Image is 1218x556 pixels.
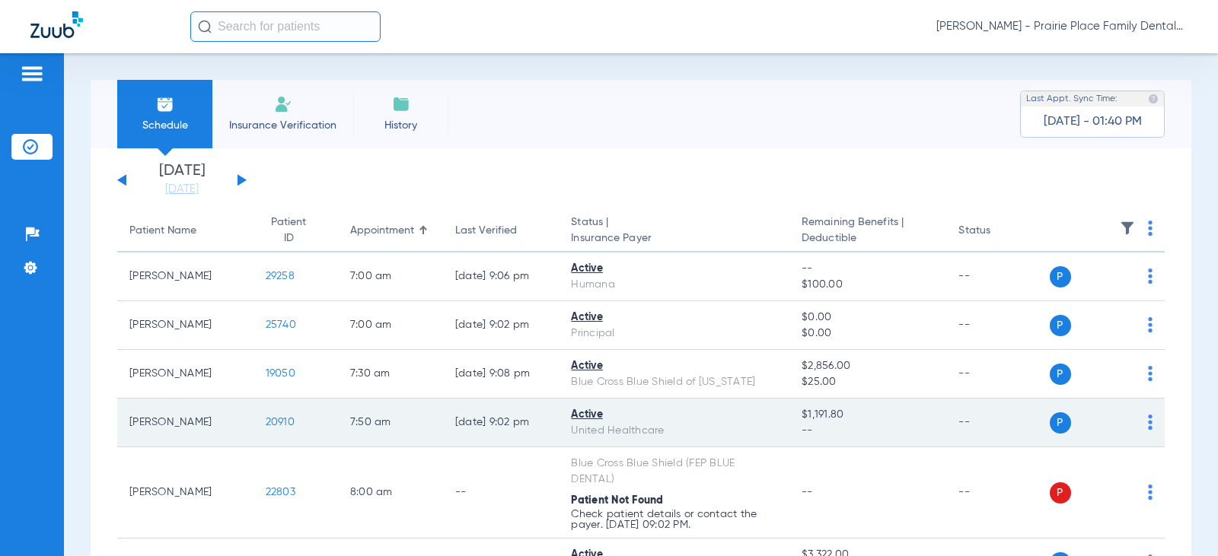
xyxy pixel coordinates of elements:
[1148,366,1153,381] img: group-dot-blue.svg
[946,210,1049,253] th: Status
[1044,114,1142,129] span: [DATE] - 01:40 PM
[1050,482,1071,504] span: P
[802,407,934,423] span: $1,191.80
[1148,485,1153,500] img: group-dot-blue.svg
[802,358,934,374] span: $2,856.00
[443,350,560,399] td: [DATE] 9:08 PM
[946,399,1049,447] td: --
[136,182,228,197] a: [DATE]
[802,374,934,390] span: $25.00
[571,261,777,277] div: Active
[338,301,443,350] td: 7:00 AM
[117,301,253,350] td: [PERSON_NAME]
[571,230,777,246] span: Insurance Payer
[1148,221,1153,236] img: group-dot-blue.svg
[571,326,777,342] div: Principal
[571,495,663,506] span: Patient Not Found
[443,447,560,539] td: --
[224,118,342,133] span: Insurance Verification
[266,487,295,497] span: 22803
[802,423,934,439] span: --
[338,350,443,399] td: 7:30 AM
[1050,364,1071,385] span: P
[350,223,414,239] div: Appointment
[946,253,1049,301] td: --
[802,310,934,326] span: $0.00
[443,399,560,447] td: [DATE] 9:02 PM
[338,399,443,447] td: 7:50 AM
[198,20,212,33] img: Search Icon
[455,223,517,239] div: Last Verified
[1050,315,1071,336] span: P
[129,118,201,133] span: Schedule
[946,301,1049,350] td: --
[559,210,789,253] th: Status |
[802,230,934,246] span: Deductible
[443,301,560,350] td: [DATE] 9:02 PM
[30,11,83,38] img: Zuub Logo
[117,447,253,539] td: [PERSON_NAME]
[1050,266,1071,288] span: P
[936,19,1188,34] span: [PERSON_NAME] - Prairie Place Family Dental
[274,95,292,113] img: Manual Insurance Verification
[571,277,777,293] div: Humana
[365,118,437,133] span: History
[789,210,946,253] th: Remaining Benefits |
[946,350,1049,399] td: --
[266,319,296,330] span: 25740
[266,417,295,427] span: 20910
[802,326,934,342] span: $0.00
[443,253,560,301] td: [DATE] 9:06 PM
[571,407,777,423] div: Active
[117,399,253,447] td: [PERSON_NAME]
[1148,268,1153,284] img: group-dot-blue.svg
[129,223,241,239] div: Patient Name
[266,271,295,281] span: 29258
[117,350,253,399] td: [PERSON_NAME]
[1148,415,1153,430] img: group-dot-blue.svg
[136,164,228,197] li: [DATE]
[1148,94,1159,104] img: last sync help info
[571,374,777,390] div: Blue Cross Blue Shield of [US_STATE]
[117,253,253,301] td: [PERSON_NAME]
[266,368,295,379] span: 19050
[1050,412,1071,434] span: P
[1026,91,1118,106] span: Last Appt. Sync Time:
[571,509,777,530] p: Check patient details or contact the payer. [DATE] 09:02 PM.
[156,95,174,113] img: Schedule
[338,253,443,301] td: 7:00 AM
[266,214,312,246] div: Patient ID
[571,423,777,439] div: United Healthcare
[571,310,777,326] div: Active
[350,223,431,239] div: Appointment
[190,11,381,42] input: Search for patients
[392,95,410,113] img: History
[266,214,326,246] div: Patient ID
[129,223,196,239] div: Patient Name
[802,487,813,497] span: --
[802,261,934,277] span: --
[455,223,547,239] div: Last Verified
[1120,221,1135,236] img: filter.svg
[20,65,44,83] img: hamburger-icon
[946,447,1049,539] td: --
[338,447,443,539] td: 8:00 AM
[1148,317,1153,332] img: group-dot-blue.svg
[802,277,934,293] span: $100.00
[571,456,777,488] div: Blue Cross Blue Shield (FEP BLUE DENTAL)
[571,358,777,374] div: Active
